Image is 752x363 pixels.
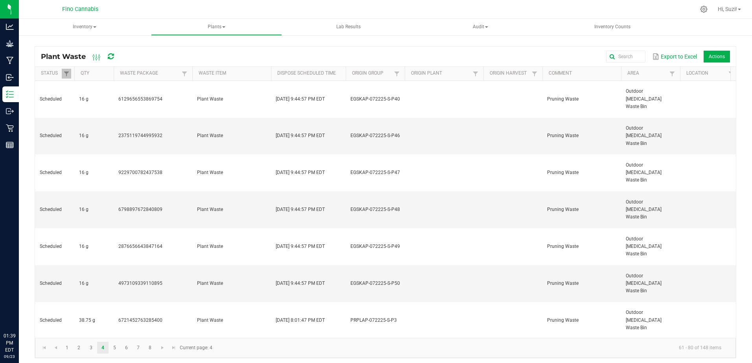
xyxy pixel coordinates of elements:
span: 16 g [79,133,88,138]
span: 16 g [79,96,88,102]
span: Plant Waste [197,280,223,286]
span: Plant Waste [197,133,223,138]
span: PRPLAP-072225-S-P3 [350,317,397,323]
inline-svg: Outbound [6,107,14,115]
a: Page 2 [73,342,85,354]
span: Plant Waste [197,207,223,212]
inline-svg: Retail [6,124,14,132]
a: AreaSortable [627,70,667,77]
input: Search [606,51,645,62]
span: Pruning Waste [547,207,579,212]
p: 09/23 [4,354,15,359]
span: Outdoor [MEDICAL_DATA] Waste Bin [626,310,662,330]
span: Inventory Counts [584,24,641,30]
a: StatusSortable [41,70,61,77]
span: Plant Waste [197,244,223,249]
span: EGSKAP-072225-S-P48 [350,207,400,212]
span: 38.75 g [79,317,95,323]
span: Outdoor [MEDICAL_DATA] Waste Bin [626,162,662,183]
a: Page 8 [144,342,156,354]
a: Page 3 [85,342,97,354]
a: Page 5 [109,342,120,354]
span: [DATE] 9:44:57 PM EDT [276,96,325,102]
inline-svg: Inventory [6,90,14,98]
span: 16 g [79,280,88,286]
span: 6798897672840809 [118,207,162,212]
span: [DATE] 9:44:57 PM EDT [276,244,325,249]
a: Filter [392,69,402,79]
span: Go to the last page [171,345,177,351]
a: Filter [667,69,677,79]
span: 16 g [79,244,88,249]
a: Lab Results [283,19,414,35]
iframe: Resource center [8,300,31,324]
a: Filter [471,69,480,79]
a: Plants [151,19,282,35]
span: Scheduled [40,207,62,212]
inline-svg: Inbound [6,73,14,81]
a: Page 7 [133,342,144,354]
a: Dispose Scheduled TimeSortable [277,70,343,77]
span: Scheduled [40,96,62,102]
span: Go to the first page [41,345,48,351]
span: 6129656553869754 [118,96,162,102]
span: EGSKAP-072225-S-P50 [350,280,400,286]
span: 9229700782437538 [118,170,162,175]
span: EGSKAP-072225-S-P46 [350,133,400,138]
inline-svg: Analytics [6,23,14,31]
a: Origin GroupSortable [352,70,392,77]
span: Scheduled [40,317,62,323]
inline-svg: Reports [6,141,14,149]
a: Origin PlantSortable [411,70,470,77]
span: Fino Cannabis [62,6,98,13]
a: Go to the first page [39,342,50,354]
kendo-pager: Current page: 4 [35,338,736,358]
span: [DATE] 8:01:47 PM EDT [276,317,325,323]
a: Page 1 [61,342,73,354]
span: EGSKAP-072225-S-P49 [350,244,400,249]
div: Manage settings [699,5,709,13]
span: Outdoor [MEDICAL_DATA] Waste Bin [626,88,662,109]
a: Filter [62,69,71,79]
span: Outdoor [MEDICAL_DATA] Waste Bin [626,125,662,146]
span: Hi, Suzi! [718,6,737,12]
a: Go to the last page [168,342,180,354]
span: [DATE] 9:44:57 PM EDT [276,133,325,138]
span: Outdoor [MEDICAL_DATA] Waste Bin [626,236,662,257]
inline-svg: Manufacturing [6,57,14,64]
p: 01:39 PM EDT [4,332,15,354]
kendo-pager-info: 61 - 80 of 148 items [217,341,728,354]
div: Plant Waste [41,50,127,63]
span: [DATE] 9:44:57 PM EDT [276,207,325,212]
span: 4973109339110895 [118,280,162,286]
span: Pruning Waste [547,280,579,286]
a: Inventory [19,19,150,35]
span: 16 g [79,170,88,175]
a: Waste PackageSortable [120,70,179,77]
a: Filter [530,69,539,79]
span: EGSKAP-072225-S-P40 [350,96,400,102]
span: Plant Waste [197,96,223,102]
span: [DATE] 9:44:57 PM EDT [276,280,325,286]
span: 2375119744995932 [118,133,162,138]
span: Scheduled [40,280,62,286]
inline-svg: Grow [6,40,14,48]
li: Actions [704,51,730,62]
span: Scheduled [40,244,62,249]
span: 2876656643847164 [118,244,162,249]
span: Pruning Waste [547,170,579,175]
button: Export to Excel [650,50,699,63]
a: LocationSortable [686,70,726,77]
a: Go to the previous page [50,342,61,354]
span: Plant Waste [197,170,223,175]
span: [DATE] 9:44:57 PM EDT [276,170,325,175]
span: Pruning Waste [547,133,579,138]
a: Waste ItemSortable [199,70,268,77]
a: Go to the next page [157,342,168,354]
a: QtySortable [81,70,111,77]
a: Audit [415,19,546,35]
span: Scheduled [40,133,62,138]
span: 16 g [79,207,88,212]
